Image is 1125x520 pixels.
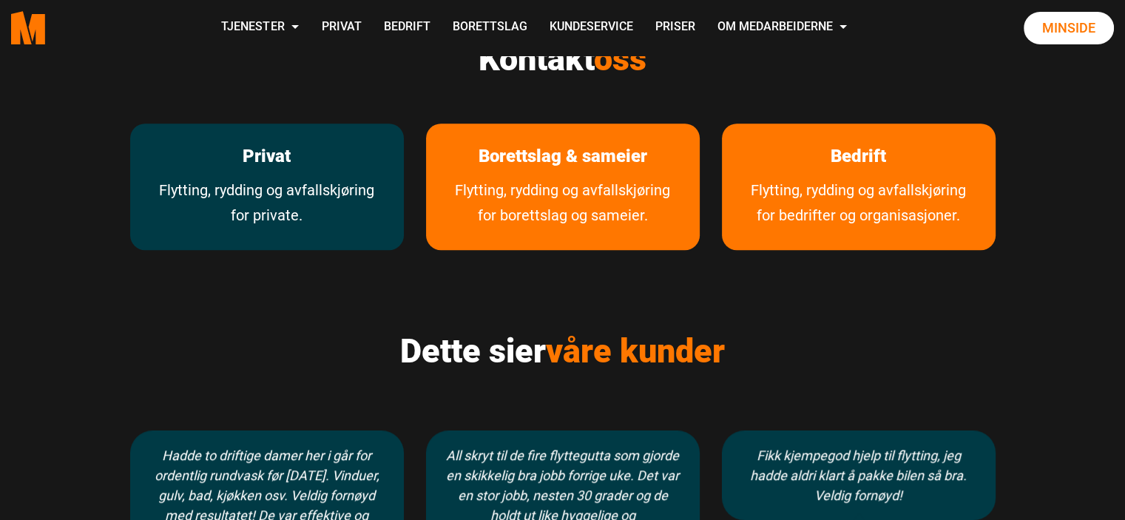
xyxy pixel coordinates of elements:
a: Privat [310,1,372,54]
a: Borettslag [441,1,538,54]
a: Om Medarbeiderne [706,1,858,54]
a: Tjenester for borettslag og sameier [426,178,700,250]
h2: Kontakt [130,39,996,79]
a: Priser [643,1,706,54]
a: Flytting, rydding og avfallskjøring for private. [130,178,404,250]
a: Kundeservice [538,1,643,54]
div: Fikk kjempegod hjelp til flytting, jeg hadde aldri klart å pakke bilen så bra. Veldig fornøyd! [722,430,996,520]
h2: Dette sier [130,331,996,371]
a: Tjenester [210,1,310,54]
a: Minside [1024,12,1114,44]
a: Bedrift [372,1,441,54]
a: Les mer om Borettslag & sameier [456,124,669,189]
span: oss [594,39,646,78]
span: våre kunder [546,331,725,371]
a: les mer om Bedrift [808,124,908,189]
a: les mer om Privat [220,124,313,189]
a: Tjenester vi tilbyr bedrifter og organisasjoner [722,178,996,250]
